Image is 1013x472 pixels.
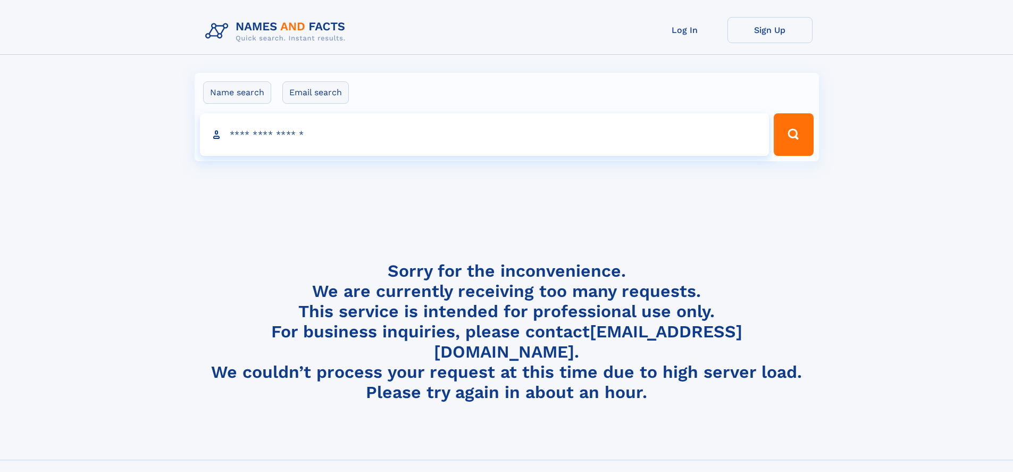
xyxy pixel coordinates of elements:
[642,17,727,43] a: Log In
[774,113,813,156] button: Search Button
[203,81,271,104] label: Name search
[727,17,813,43] a: Sign Up
[282,81,349,104] label: Email search
[201,261,813,403] h4: Sorry for the inconvenience. We are currently receiving too many requests. This service is intend...
[200,113,769,156] input: search input
[201,17,354,46] img: Logo Names and Facts
[434,321,742,362] a: [EMAIL_ADDRESS][DOMAIN_NAME]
